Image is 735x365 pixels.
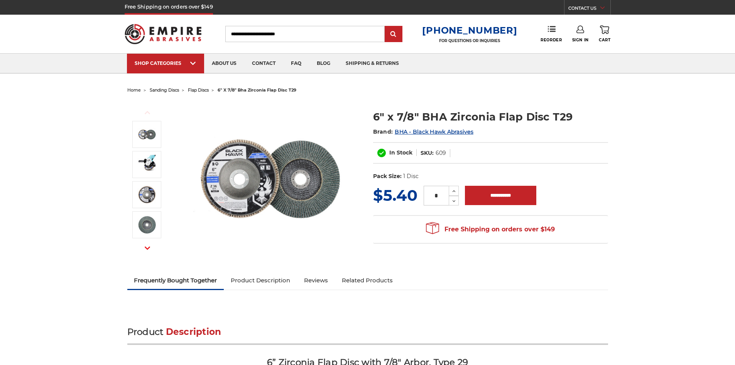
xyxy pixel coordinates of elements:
[127,87,141,93] a: home
[166,326,221,337] span: Description
[421,149,434,157] dt: SKU:
[436,149,446,157] dd: 609
[373,172,402,180] dt: Pack Size:
[137,215,157,234] img: Empire Abrasives' 6" T29 Zirconia Flap Discs, 36 grit for aggressive metal grinding
[572,37,589,42] span: Sign In
[193,101,348,256] img: Black Hawk 6 inch T29 coarse flap discs, 36 grit for efficient material removal
[395,128,473,135] a: BHA - Black Hawk Abrasives
[137,125,157,144] img: Black Hawk 6 inch T29 coarse flap discs, 36 grit for efficient material removal
[138,240,157,256] button: Next
[541,37,562,42] span: Reorder
[297,272,335,289] a: Reviews
[283,54,309,73] a: faq
[150,87,179,93] a: sanding discs
[335,272,400,289] a: Related Products
[224,272,297,289] a: Product Description
[422,38,517,43] p: FOR QUESTIONS OR INQUIRIES
[389,149,412,156] span: In Stock
[218,87,296,93] span: 6" x 7/8" bha zirconia flap disc t29
[422,25,517,36] a: [PHONE_NUMBER]
[138,104,157,121] button: Previous
[127,326,164,337] span: Product
[309,54,338,73] a: blog
[373,128,393,135] span: Brand:
[373,186,417,205] span: $5.40
[338,54,407,73] a: shipping & returns
[125,19,202,49] img: Empire Abrasives
[541,25,562,42] a: Reorder
[127,272,224,289] a: Frequently Bought Together
[137,155,157,174] img: General-purpose grinding with a 6-inch angle grinder and T29 flap disc.
[403,172,419,180] dd: 1 Disc
[426,222,555,237] span: Free Shipping on orders over $149
[568,4,610,15] a: CONTACT US
[244,54,283,73] a: contact
[137,185,157,204] img: BHA 36 grit Zirconia 6" flap discs for precise metal and wood sanding
[373,109,608,124] h1: 6" x 7/8" BHA Zirconia Flap Disc T29
[386,27,401,42] input: Submit
[599,25,610,42] a: Cart
[188,87,209,93] a: flap discs
[599,37,610,42] span: Cart
[204,54,244,73] a: about us
[135,60,196,66] div: SHOP CATEGORIES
